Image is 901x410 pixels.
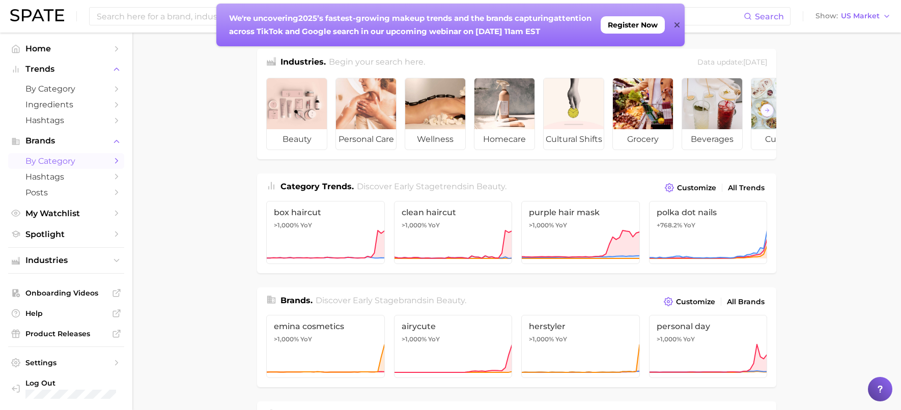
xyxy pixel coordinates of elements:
[25,44,107,53] span: Home
[266,201,385,264] a: box haircut>1,000% YoY
[813,10,893,23] button: ShowUS Market
[8,62,124,77] button: Trends
[841,13,880,19] span: US Market
[555,221,567,229] span: YoY
[25,358,107,367] span: Settings
[436,296,465,305] span: beauty
[521,315,640,378] a: herstyler>1,000% YoY
[96,8,744,25] input: Search here for a brand, industry, or ingredient
[274,321,377,331] span: emina cosmetics
[649,315,768,378] a: personal day>1,000% YoY
[274,335,299,343] span: >1,000%
[25,65,107,74] span: Trends
[8,112,124,128] a: Hashtags
[25,156,107,166] span: by Category
[25,378,149,388] span: Log Out
[529,208,632,217] span: purple hair mask
[280,56,326,70] h1: Industries.
[274,208,377,217] span: box haircut
[8,97,124,112] a: Ingredients
[10,9,64,21] img: SPATE
[682,78,743,150] a: beverages
[402,321,505,331] span: airycute
[8,253,124,268] button: Industries
[474,129,534,150] span: homecare
[474,78,535,150] a: homecare
[815,13,838,19] span: Show
[8,185,124,200] a: Posts
[25,209,107,218] span: My Watchlist
[657,321,760,331] span: personal day
[300,221,312,229] span: YoY
[402,335,427,343] span: >1,000%
[697,56,767,70] div: Data update: [DATE]
[428,335,440,343] span: YoY
[476,182,505,191] span: beauty
[300,335,312,343] span: YoY
[8,375,124,402] a: Log out. Currently logged in with e-mail darby.hogan@swansonhealth.com.
[676,298,715,306] span: Customize
[543,78,604,150] a: cultural shifts
[657,208,760,217] span: polka dot nails
[529,335,554,343] span: >1,000%
[316,296,466,305] span: Discover Early Stage brands in .
[529,221,554,229] span: >1,000%
[8,326,124,341] a: Product Releases
[267,129,327,150] span: beauty
[25,288,107,298] span: Onboarding Videos
[335,78,397,150] a: personal care
[25,136,107,145] span: Brands
[529,321,632,331] span: herstyler
[428,221,440,229] span: YoY
[266,315,385,378] a: emina cosmetics>1,000% YoY
[8,41,124,56] a: Home
[755,12,784,21] span: Search
[25,256,107,265] span: Industries
[25,100,107,109] span: Ingredients
[25,309,107,318] span: Help
[280,296,313,305] span: Brands .
[405,78,466,150] a: wellness
[613,129,673,150] span: grocery
[402,208,505,217] span: clean haircut
[8,285,124,301] a: Onboarding Videos
[683,335,695,343] span: YoY
[649,201,768,264] a: polka dot nails+768.2% YoY
[8,133,124,149] button: Brands
[8,226,124,242] a: Spotlight
[657,221,682,229] span: +768.2%
[25,172,107,182] span: Hashtags
[657,335,682,343] span: >1,000%
[25,329,107,338] span: Product Releases
[751,129,811,150] span: culinary
[25,84,107,94] span: by Category
[405,129,465,150] span: wellness
[274,221,299,229] span: >1,000%
[751,78,812,150] a: culinary
[329,56,425,70] h2: Begin your search here.
[684,221,695,229] span: YoY
[394,201,513,264] a: clean haircut>1,000% YoY
[8,153,124,169] a: by Category
[555,335,567,343] span: YoY
[266,78,327,150] a: beauty
[8,306,124,321] a: Help
[662,181,719,195] button: Customize
[661,295,718,309] button: Customize
[612,78,673,150] a: grocery
[725,181,767,195] a: All Trends
[727,298,765,306] span: All Brands
[521,201,640,264] a: purple hair mask>1,000% YoY
[8,355,124,370] a: Settings
[25,188,107,197] span: Posts
[682,129,742,150] span: beverages
[544,129,604,150] span: cultural shifts
[8,169,124,185] a: Hashtags
[394,315,513,378] a: airycute>1,000% YoY
[25,115,107,125] span: Hashtags
[761,104,774,117] button: Scroll Right
[402,221,427,229] span: >1,000%
[8,81,124,97] a: by Category
[25,229,107,239] span: Spotlight
[728,184,765,192] span: All Trends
